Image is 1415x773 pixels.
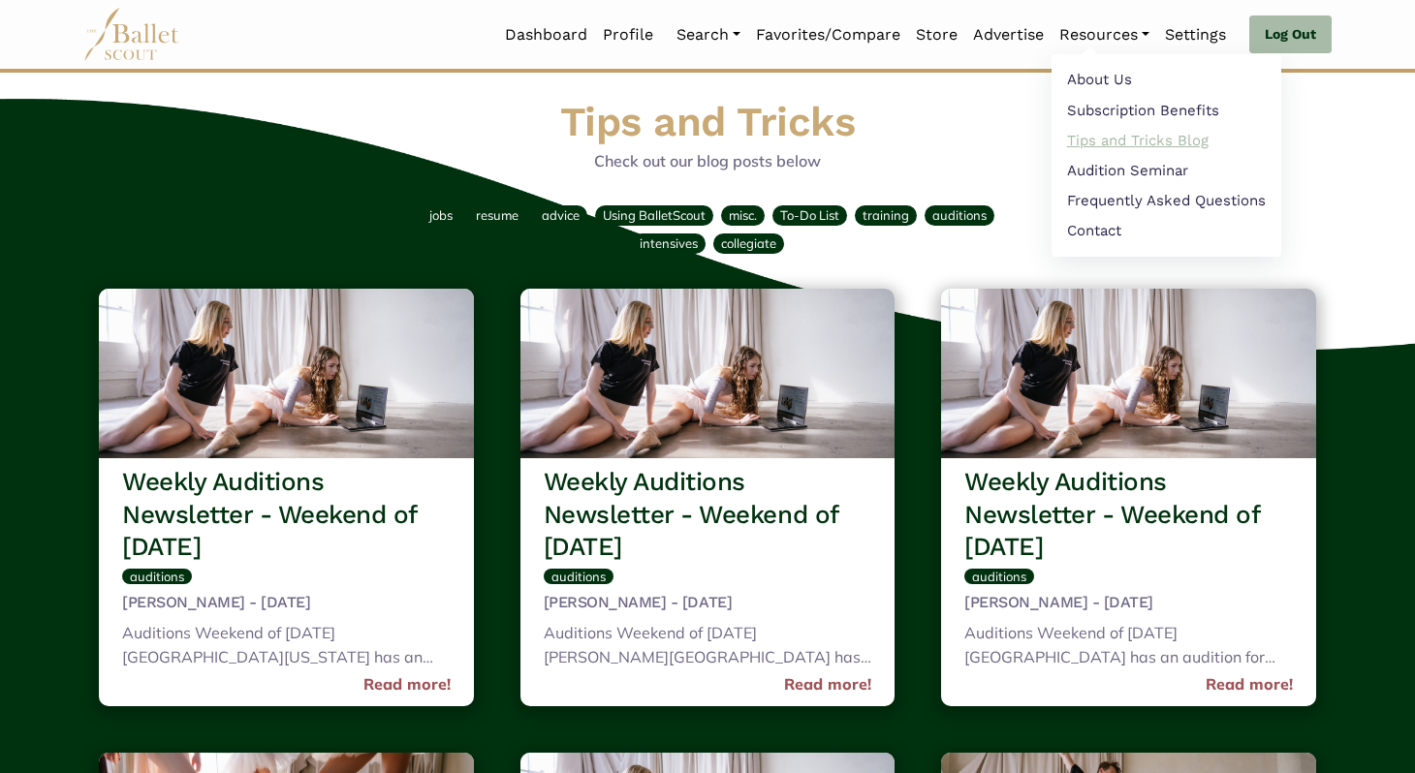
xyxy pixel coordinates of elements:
a: Settings [1157,15,1234,55]
span: advice [542,207,580,223]
a: Advertise [965,15,1052,55]
h3: Weekly Auditions Newsletter - Weekend of [DATE] [964,466,1293,564]
span: auditions [551,569,606,584]
a: About Us [1052,65,1281,95]
a: Log Out [1249,15,1332,54]
h3: Weekly Auditions Newsletter - Weekend of [DATE] [122,466,451,564]
a: Frequently Asked Questions [1052,186,1281,216]
p: Check out our blog posts below [91,149,1324,174]
span: jobs [429,207,453,223]
img: header_image.img [941,289,1316,458]
a: Read more! [363,672,451,697]
span: intensives [640,235,698,251]
a: Contact [1052,216,1281,246]
a: Search [669,15,748,55]
a: Favorites/Compare [748,15,908,55]
img: header_image.img [99,289,474,458]
span: auditions [932,207,987,223]
span: To-Do List [780,207,839,223]
span: training [863,207,909,223]
ul: Resources [1052,54,1281,258]
a: Store [908,15,965,55]
div: Auditions Weekend of [DATE] [GEOGRAPHIC_DATA] has an audition for admittance into the Dance Depar... [964,621,1293,674]
div: Auditions Weekend of [DATE] [GEOGRAPHIC_DATA][US_STATE] has an audition for their Dance Major Pro... [122,621,451,674]
a: Profile [595,15,661,55]
a: Dashboard [497,15,595,55]
span: collegiate [721,235,776,251]
a: Audition Seminar [1052,155,1281,185]
span: resume [476,207,519,223]
span: auditions [130,569,184,584]
a: Read more! [784,672,871,697]
h1: Tips and Tricks [91,96,1324,149]
span: Using BalletScout [603,207,706,223]
h5: [PERSON_NAME] - [DATE] [964,593,1293,613]
span: misc. [729,207,757,223]
a: Resources [1052,15,1157,55]
div: Auditions Weekend of [DATE] [PERSON_NAME][GEOGRAPHIC_DATA] has an audition for admittance to the ... [544,621,872,674]
a: Subscription Benefits [1052,95,1281,125]
h3: Weekly Auditions Newsletter - Weekend of [DATE] [544,466,872,564]
a: Read more! [1206,672,1293,697]
h5: [PERSON_NAME] - [DATE] [122,593,451,613]
img: header_image.img [520,289,896,458]
a: Tips and Tricks Blog [1052,125,1281,155]
span: auditions [972,569,1026,584]
h5: [PERSON_NAME] - [DATE] [544,593,872,613]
